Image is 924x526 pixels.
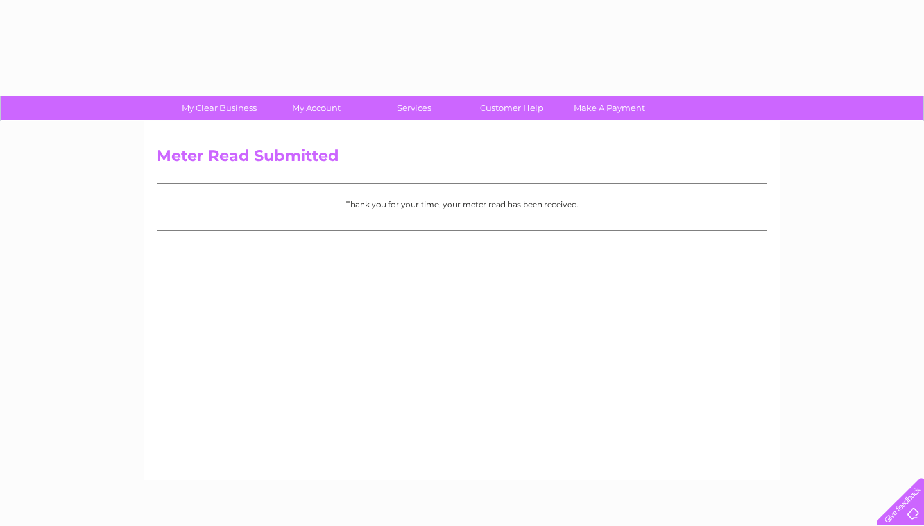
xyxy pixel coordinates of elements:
[361,96,467,120] a: Services
[164,198,760,210] p: Thank you for your time, your meter read has been received.
[157,147,767,171] h2: Meter Read Submitted
[459,96,565,120] a: Customer Help
[556,96,662,120] a: Make A Payment
[166,96,272,120] a: My Clear Business
[264,96,370,120] a: My Account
